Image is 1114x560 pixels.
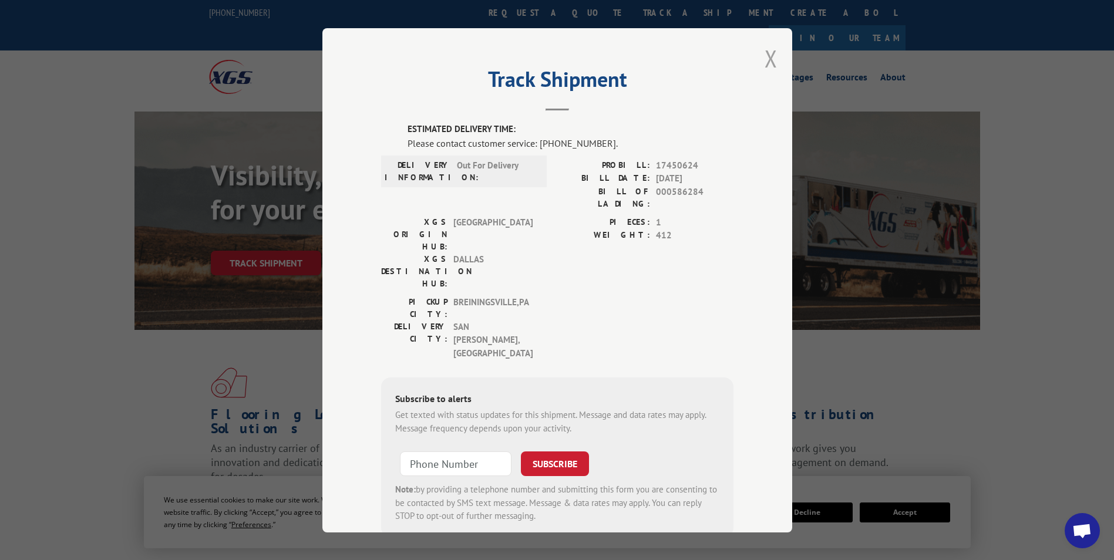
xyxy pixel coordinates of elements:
label: BILL OF LADING: [557,185,650,210]
button: Close modal [765,43,778,74]
span: [GEOGRAPHIC_DATA] [453,215,533,252]
div: by providing a telephone number and submitting this form you are consenting to be contacted by SM... [395,483,719,523]
div: Please contact customer service: [PHONE_NUMBER]. [408,136,733,150]
input: Phone Number [400,451,511,476]
label: BILL DATE: [557,172,650,185]
span: DALLAS [453,252,533,289]
span: BREININGSVILLE , PA [453,295,533,320]
button: SUBSCRIBE [521,451,589,476]
label: PIECES: [557,215,650,229]
label: DELIVERY INFORMATION: [385,158,451,183]
label: XGS ORIGIN HUB: [381,215,447,252]
div: Get texted with status updates for this shipment. Message and data rates may apply. Message frequ... [395,409,719,435]
label: ESTIMATED DELIVERY TIME: [408,123,733,136]
span: 1 [656,215,733,229]
span: [DATE] [656,172,733,185]
strong: Note: [395,484,416,495]
label: XGS DESTINATION HUB: [381,252,447,289]
label: PROBILL: [557,158,650,172]
span: SAN [PERSON_NAME] , [GEOGRAPHIC_DATA] [453,320,533,360]
h2: Track Shipment [381,71,733,93]
span: 412 [656,229,733,242]
div: Subscribe to alerts [395,392,719,409]
label: DELIVERY CITY: [381,320,447,360]
div: Open chat [1065,513,1100,548]
span: 17450624 [656,158,733,172]
span: 000586284 [656,185,733,210]
label: PICKUP CITY: [381,295,447,320]
span: Out For Delivery [457,158,536,183]
label: WEIGHT: [557,229,650,242]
